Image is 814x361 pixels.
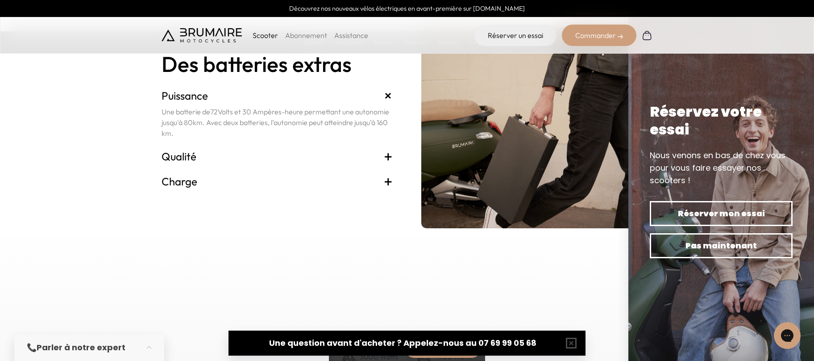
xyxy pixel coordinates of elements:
img: right-arrow-2.png [618,34,623,39]
span: 72 [210,107,218,116]
div: Commander [562,25,636,46]
img: Panier [642,30,652,41]
iframe: Gorgias live chat messenger [769,319,805,352]
h3: Qualité [162,149,393,164]
a: Réserver un essai [474,25,557,46]
h2: Des batteries extras [162,52,393,76]
a: Assistance [334,31,368,40]
p: Scooter [253,30,278,41]
span: + [384,174,393,189]
img: Brumaire Motocycles [162,28,242,42]
p: Une batterie de Volts et 30 Ampères-heure permettant une autonomie jusqu'à 80km. Avec deux batter... [162,106,393,139]
a: Abonnement [285,31,327,40]
h3: Charge [162,174,393,189]
span: + [384,149,393,164]
img: brumaire-batteries.png [421,27,652,228]
span: + [380,88,397,104]
h3: Puissance [162,88,393,103]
